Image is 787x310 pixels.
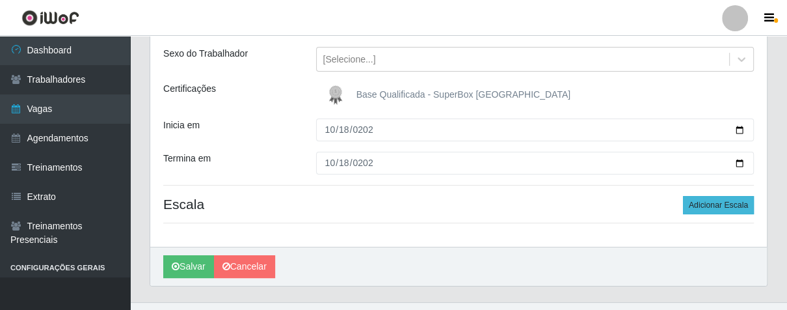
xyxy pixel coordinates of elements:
[163,152,211,165] label: Termina em
[356,89,570,100] span: Base Qualificada - SuperBox [GEOGRAPHIC_DATA]
[683,196,754,214] button: Adicionar Escala
[316,119,754,141] input: 00/00/0000
[214,255,275,278] a: Cancelar
[163,196,754,212] h4: Escala
[163,47,248,61] label: Sexo do Trabalhador
[21,10,79,26] img: CoreUI Logo
[316,152,754,175] input: 00/00/0000
[163,82,216,96] label: Certificações
[163,119,200,132] label: Inicia em
[323,82,354,108] img: Base Qualificada - SuperBox Brasil
[323,53,376,66] div: [Selecione...]
[163,255,214,278] button: Salvar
